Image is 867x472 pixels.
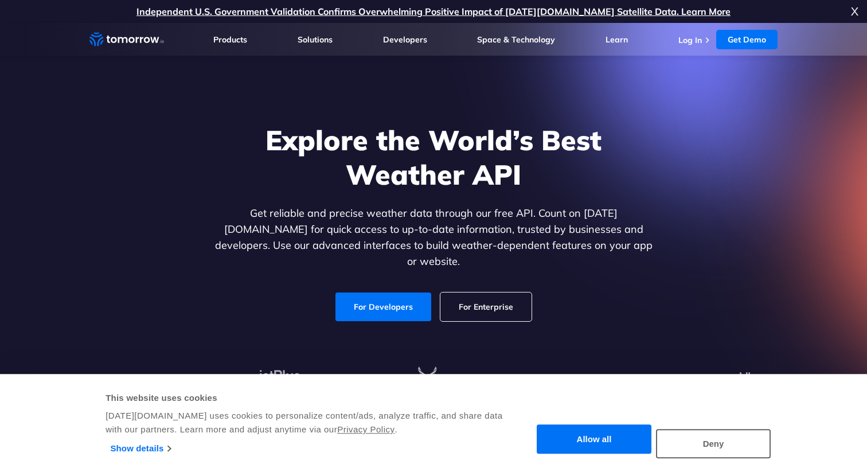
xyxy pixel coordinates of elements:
a: Log In [678,35,702,45]
a: Learn [606,34,628,45]
a: For Developers [335,292,431,321]
a: Solutions [298,34,333,45]
a: Developers [383,34,427,45]
p: Get reliable and precise weather data through our free API. Count on [DATE][DOMAIN_NAME] for quic... [212,205,655,270]
a: Show details [111,440,171,457]
button: Deny [656,429,771,458]
a: Independent U.S. Government Validation Confirms Overwhelming Positive Impact of [DATE][DOMAIN_NAM... [136,6,731,17]
a: For Enterprise [440,292,532,321]
h1: Explore the World’s Best Weather API [212,123,655,192]
button: Allow all [537,425,651,454]
a: Products [213,34,247,45]
a: Privacy Policy [337,424,395,434]
a: Space & Technology [477,34,555,45]
a: Get Demo [716,30,778,49]
div: [DATE][DOMAIN_NAME] uses cookies to personalize content/ads, analyze traffic, and share data with... [106,409,504,436]
a: Home link [89,31,164,48]
div: This website uses cookies [106,391,504,405]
